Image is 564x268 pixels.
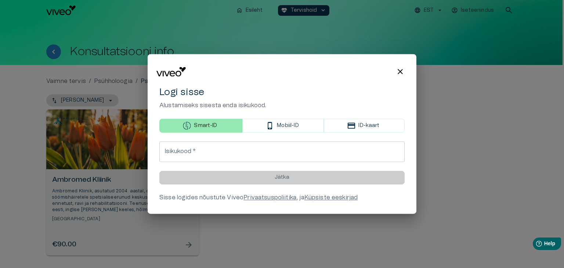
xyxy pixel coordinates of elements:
h4: Logi sisse [159,86,405,98]
p: Alustamiseks sisesta enda isikukood. [159,101,405,110]
span: close [396,67,405,76]
img: Viveo logo [156,67,186,77]
button: ID-kaart [324,119,405,133]
button: Smart-ID [159,119,242,133]
p: ID-kaart [358,122,379,130]
p: Mobiil-ID [277,122,299,130]
iframe: Help widget launcher [507,235,564,255]
a: Privaatsuspoliitika [243,195,296,201]
p: Smart-ID [194,122,217,130]
button: Mobiil-ID [242,119,324,133]
a: Küpsiste eeskirjad [304,195,358,201]
div: Sisse logides nõustute Viveo , ja [159,193,405,202]
button: Close login modal [393,64,408,79]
